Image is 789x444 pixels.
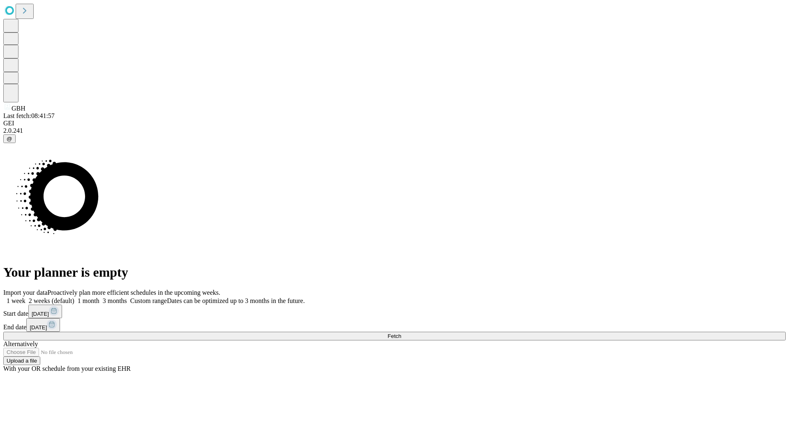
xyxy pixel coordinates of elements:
[7,297,25,304] span: 1 week
[388,333,401,339] span: Fetch
[3,112,55,119] span: Last fetch: 08:41:57
[3,289,48,296] span: Import your data
[3,318,786,332] div: End date
[26,318,60,332] button: [DATE]
[167,297,305,304] span: Dates can be optimized up to 3 months in the future.
[28,305,62,318] button: [DATE]
[3,356,40,365] button: Upload a file
[3,120,786,127] div: GEI
[3,305,786,318] div: Start date
[3,340,38,347] span: Alternatively
[78,297,99,304] span: 1 month
[12,105,25,112] span: GBH
[3,265,786,280] h1: Your planner is empty
[30,324,47,331] span: [DATE]
[3,134,16,143] button: @
[130,297,167,304] span: Custom range
[7,136,12,142] span: @
[3,332,786,340] button: Fetch
[29,297,74,304] span: 2 weeks (default)
[3,127,786,134] div: 2.0.241
[48,289,220,296] span: Proactively plan more efficient schedules in the upcoming weeks.
[32,311,49,317] span: [DATE]
[103,297,127,304] span: 3 months
[3,365,131,372] span: With your OR schedule from your existing EHR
